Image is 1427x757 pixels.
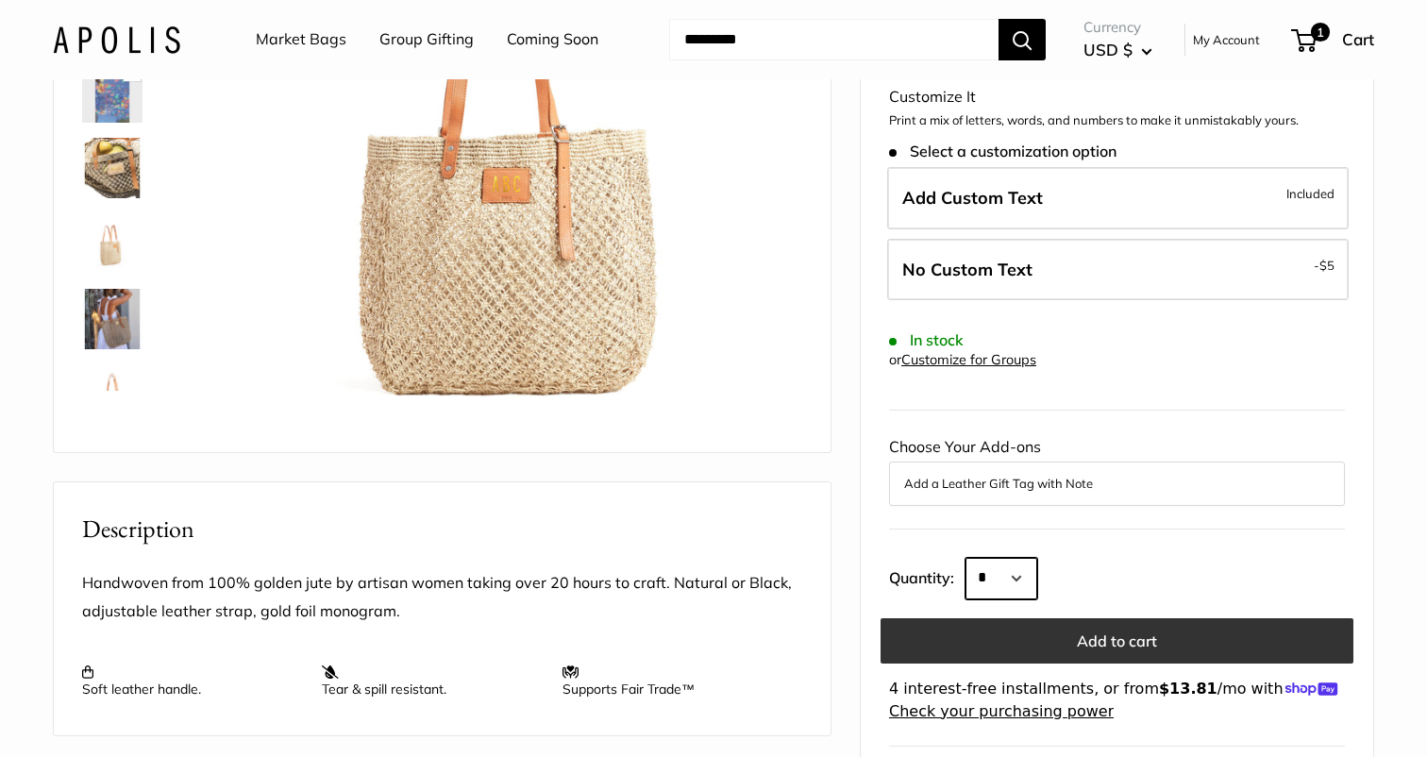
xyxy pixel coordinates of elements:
[1293,25,1374,55] a: 1 Cart
[82,511,802,547] h2: Description
[82,364,143,425] img: Mercado Woven in Natural | Estimated Ship: Oct. 19th
[1193,28,1260,51] a: My Account
[78,285,146,353] a: Mercado Woven in Natural | Estimated Ship: Oct. 19th
[1083,40,1133,59] span: USD $
[901,351,1036,368] a: Customize for Groups
[322,664,543,698] p: Tear & spill resistant.
[1342,29,1374,49] span: Cart
[902,187,1043,209] span: Add Custom Text
[902,259,1032,280] span: No Custom Text
[889,552,965,599] label: Quantity:
[889,347,1036,373] div: or
[82,664,303,698] p: Soft leather handle.
[889,111,1345,130] p: Print a mix of letters, words, and numbers to make it unmistakably yours.
[889,143,1116,160] span: Select a customization option
[256,25,346,54] a: Market Bags
[999,19,1046,60] button: Search
[15,685,202,742] iframe: Sign Up via Text for Offers
[887,167,1349,229] label: Add Custom Text
[887,239,1349,301] label: Leave Blank
[82,569,802,626] p: Handwoven from 100% golden jute by artisan women taking over 20 hours to craft. Natural or Black,...
[78,59,146,126] a: Mercado Woven in Natural | Estimated Ship: Oct. 19th
[1311,23,1330,42] span: 1
[82,213,143,274] img: Mercado Woven in Natural | Estimated Ship: Oct. 19th
[78,361,146,429] a: Mercado Woven in Natural | Estimated Ship: Oct. 19th
[1314,254,1335,277] span: -
[1083,14,1152,41] span: Currency
[881,618,1353,664] button: Add to cart
[562,664,783,698] p: Supports Fair Trade™
[53,25,180,53] img: Apolis
[1286,182,1335,205] span: Included
[379,25,474,54] a: Group Gifting
[889,433,1345,505] div: Choose Your Add-ons
[82,138,143,198] img: Mercado Woven in Natural | Estimated Ship: Oct. 19th
[669,19,999,60] input: Search...
[507,25,598,54] a: Coming Soon
[1319,258,1335,273] span: $5
[889,331,964,349] span: In stock
[1083,35,1152,65] button: USD $
[82,62,143,123] img: Mercado Woven in Natural | Estimated Ship: Oct. 19th
[78,134,146,202] a: Mercado Woven in Natural | Estimated Ship: Oct. 19th
[82,289,143,349] img: Mercado Woven in Natural | Estimated Ship: Oct. 19th
[889,83,1345,111] div: Customize It
[904,472,1330,495] button: Add a Leather Gift Tag with Note
[78,210,146,278] a: Mercado Woven in Natural | Estimated Ship: Oct. 19th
